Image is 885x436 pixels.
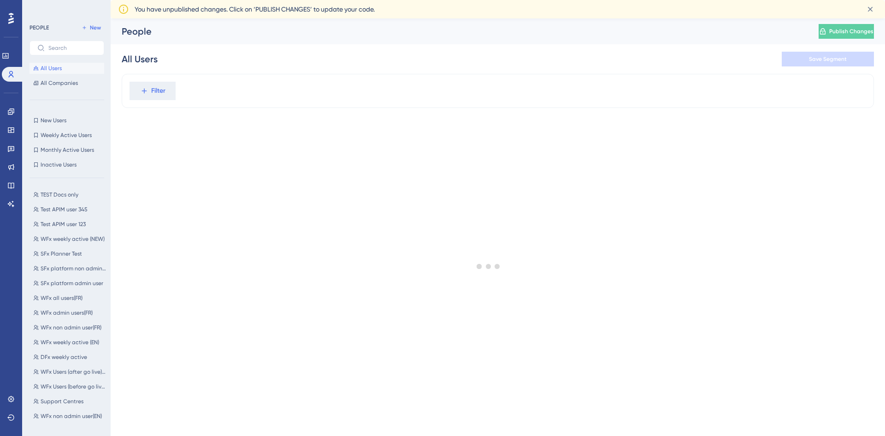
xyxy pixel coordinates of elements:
[41,280,103,287] span: SFx platform admin user
[29,219,110,230] button: Test APIM user 123
[29,322,110,333] button: WFx non admin user(FR)
[29,233,110,245] button: WFx weekly active (NEW)
[41,294,83,302] span: WFx all users(FR)
[29,307,110,318] button: WFx admin users(FR)
[41,383,106,390] span: WFx Users (before go live) EN
[29,366,110,377] button: WFx Users (after go live) EN
[29,115,104,126] button: New Users
[29,130,104,141] button: Weekly Active Users
[29,352,110,363] button: DFx weekly active
[41,265,106,272] span: SFx platform non admin user
[41,131,92,139] span: Weekly Active Users
[41,309,93,317] span: WFx admin users(FR)
[41,117,66,124] span: New Users
[78,22,104,33] button: New
[122,25,796,38] div: People
[41,161,77,168] span: Inactive Users
[29,293,110,304] button: WFx all users(FR)
[41,191,78,198] span: TEST Docs only
[29,144,104,155] button: Monthly Active Users
[29,159,104,170] button: Inactive Users
[135,4,375,15] span: You have unpublished changes. Click on ‘PUBLISH CHANGES’ to update your code.
[29,278,110,289] button: SFx platform admin user
[29,396,110,407] button: Support Centres
[29,411,110,422] button: WFx non admin user(EN)
[48,45,96,51] input: Search
[29,189,110,200] button: TEST Docs only
[41,65,62,72] span: All Users
[29,381,110,392] button: WFx Users (before go live) EN
[41,339,99,346] span: WFx weekly active (EN)
[829,28,873,35] span: Publish Changes
[41,206,88,213] span: Test APIM user 345
[29,248,110,259] button: SFx Planner Test
[809,55,847,63] span: Save Segment
[41,412,102,420] span: WFx non admin user(EN)
[41,79,78,87] span: All Companies
[41,221,86,228] span: Test APIM user 123
[41,353,87,361] span: DFx weekly active
[41,250,82,257] span: SFx Planner Test
[41,398,83,405] span: Support Centres
[29,263,110,274] button: SFx platform non admin user
[819,24,874,39] button: Publish Changes
[29,24,49,31] div: PEOPLE
[29,204,110,215] button: Test APIM user 345
[29,63,104,74] button: All Users
[782,52,874,66] button: Save Segment
[122,53,158,66] div: All Users
[41,368,106,376] span: WFx Users (after go live) EN
[29,337,110,348] button: WFx weekly active (EN)
[41,235,105,243] span: WFx weekly active (NEW)
[29,78,104,89] button: All Companies
[90,24,101,31] span: New
[41,324,101,331] span: WFx non admin user(FR)
[41,146,94,154] span: Monthly Active Users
